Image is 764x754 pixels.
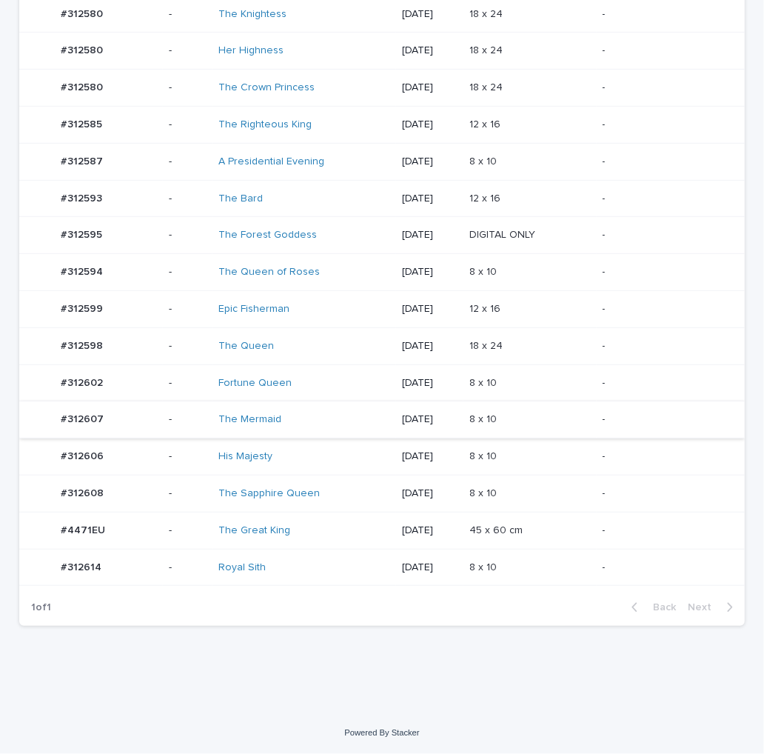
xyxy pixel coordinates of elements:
p: [DATE] [402,413,458,426]
span: Next [688,602,720,613]
p: #312594 [61,263,106,278]
p: - [603,487,721,500]
p: - [603,303,721,316]
p: - [169,487,207,500]
p: [DATE] [402,119,458,131]
p: - [169,44,207,57]
a: Powered By Stacker [344,728,419,737]
button: Next [682,601,745,614]
p: [DATE] [402,266,458,278]
p: - [169,266,207,278]
p: - [169,193,207,205]
p: 8 x 10 [469,374,500,390]
tr: #4471EU#4471EU -The Great King [DATE]45 x 60 cm45 x 60 cm - [19,512,745,549]
tr: #312599#312599 -Epic Fisherman [DATE]12 x 1612 x 16 - [19,290,745,327]
p: 18 x 24 [469,337,506,353]
tr: #312587#312587 -A Presidential Evening [DATE]8 x 108 x 10 - [19,143,745,180]
p: - [169,229,207,241]
tr: #312602#312602 -Fortune Queen [DATE]8 x 108 x 10 - [19,364,745,401]
p: #312585 [61,116,105,131]
a: Her Highness [218,44,284,57]
p: 8 x 10 [469,447,500,463]
p: DIGITAL ONLY [469,226,538,241]
p: - [169,561,207,574]
p: #312595 [61,226,105,241]
p: - [169,524,207,537]
p: [DATE] [402,229,458,241]
p: [DATE] [402,44,458,57]
span: Back [644,602,676,613]
p: #312580 [61,5,106,21]
p: 8 x 10 [469,484,500,500]
p: - [169,377,207,390]
p: - [603,229,721,241]
p: - [603,44,721,57]
p: 12 x 16 [469,300,503,316]
p: - [169,450,207,463]
a: The Righteous King [218,119,312,131]
p: #312607 [61,410,107,426]
a: The Knightess [218,8,286,21]
p: 18 x 24 [469,41,506,57]
p: 8 x 10 [469,558,500,574]
p: 45 x 60 cm [469,521,526,537]
p: [DATE] [402,561,458,574]
tr: #312595#312595 -The Forest Goddess [DATE]DIGITAL ONLYDIGITAL ONLY - [19,217,745,254]
tr: #312608#312608 -The Sapphire Queen [DATE]8 x 108 x 10 - [19,475,745,512]
p: #312614 [61,558,104,574]
a: The Crown Princess [218,81,315,94]
tr: #312614#312614 -Royal Sith [DATE]8 x 108 x 10 - [19,549,745,586]
p: [DATE] [402,340,458,353]
p: - [603,266,721,278]
p: [DATE] [402,524,458,537]
p: - [169,413,207,426]
p: [DATE] [402,8,458,21]
tr: #312607#312607 -The Mermaid [DATE]8 x 108 x 10 - [19,401,745,438]
tr: #312593#312593 -The Bard [DATE]12 x 1612 x 16 - [19,180,745,217]
a: Royal Sith [218,561,266,574]
a: Epic Fisherman [218,303,289,316]
p: - [603,450,721,463]
p: - [603,561,721,574]
p: [DATE] [402,156,458,168]
p: - [603,81,721,94]
p: [DATE] [402,377,458,390]
p: - [603,156,721,168]
button: Back [620,601,682,614]
tr: #312606#312606 -His Majesty [DATE]8 x 108 x 10 - [19,438,745,476]
p: #312580 [61,79,106,94]
p: [DATE] [402,193,458,205]
p: 18 x 24 [469,5,506,21]
tr: #312594#312594 -The Queen of Roses [DATE]8 x 108 x 10 - [19,254,745,291]
p: #312602 [61,374,106,390]
p: - [169,156,207,168]
a: The Queen of Roses [218,266,320,278]
p: [DATE] [402,450,458,463]
a: The Mermaid [218,413,281,426]
p: 8 x 10 [469,263,500,278]
p: - [603,8,721,21]
p: - [603,377,721,390]
p: 8 x 10 [469,153,500,168]
p: [DATE] [402,303,458,316]
tr: #312585#312585 -The Righteous King [DATE]12 x 1612 x 16 - [19,106,745,143]
tr: #312598#312598 -The Queen [DATE]18 x 2418 x 24 - [19,327,745,364]
p: - [603,119,721,131]
p: - [603,524,721,537]
a: The Forest Goddess [218,229,317,241]
p: #312608 [61,484,107,500]
a: A Presidential Evening [218,156,324,168]
p: #312599 [61,300,106,316]
a: The Great King [218,524,290,537]
p: [DATE] [402,487,458,500]
p: #312593 [61,190,105,205]
p: - [169,340,207,353]
a: The Sapphire Queen [218,487,320,500]
p: 12 x 16 [469,190,503,205]
p: #312598 [61,337,106,353]
a: The Queen [218,340,274,353]
p: - [169,81,207,94]
p: [DATE] [402,81,458,94]
p: 12 x 16 [469,116,503,131]
p: - [603,413,721,426]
